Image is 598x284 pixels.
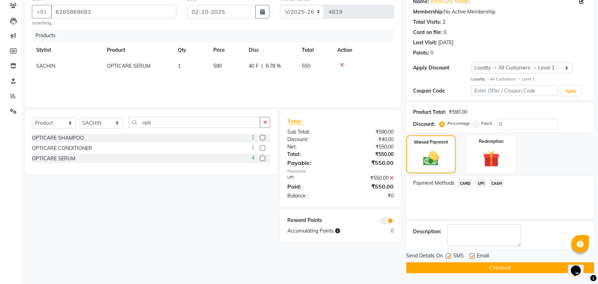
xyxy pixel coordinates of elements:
span: 1 [252,144,254,151]
span: 550 [302,63,310,69]
img: _cash.svg [418,150,444,168]
div: 2 [443,18,446,26]
span: Payment Methods [413,179,455,187]
div: Card on file: [413,29,442,36]
div: [DATE] [439,39,454,46]
div: OPTICARE CONDITIONER [32,145,92,152]
input: Enter Offer / Coupon Code [472,85,558,96]
div: ₹550.00 [340,158,399,167]
div: Membership: [413,8,444,16]
div: All Customers → Level 1 [472,76,587,82]
div: Payable: [282,158,341,167]
div: Total: [282,151,341,158]
div: ₹550.00 [340,143,399,151]
span: Total [287,118,304,125]
div: 0 [431,49,434,57]
span: 1 [252,134,254,141]
th: Stylist [32,42,103,58]
div: Balance : [282,192,341,200]
div: ₹40.00 [340,136,399,143]
iframe: chat widget [568,256,591,277]
th: Qty [174,42,209,58]
span: 590 [213,63,222,69]
span: OPTICARE SERUM [107,63,151,69]
div: 0 [370,227,399,235]
span: CARD [458,179,473,187]
span: UPI [476,179,487,187]
div: Net: [282,143,341,151]
input: Search by Name/Mobile/Email/Code [51,5,176,18]
label: Redemption [479,138,504,145]
div: ₹0 [340,192,399,200]
div: Points: [413,49,429,57]
div: Apply Discount [413,64,472,72]
div: ₹550.00 [340,182,399,191]
div: Discount: [282,136,341,143]
div: Total Visits: [413,18,441,26]
div: ₹550.00 [340,151,399,158]
th: Disc [244,42,298,58]
button: Apply [561,86,581,96]
span: 6.78 % [266,62,281,70]
img: _gift.svg [478,149,505,169]
span: SACHIN [36,63,55,69]
span: 1 [178,63,181,69]
div: Payments [287,168,394,174]
div: ₹550.00 [340,174,399,182]
span: Send Details On [406,252,443,261]
div: Sub Total: [282,128,341,136]
div: Product Total: [413,108,446,116]
label: Manual Payment [414,139,448,145]
span: 40 F [249,62,259,70]
div: Description: [413,228,442,235]
th: Action [333,42,394,58]
div: Discount: [413,121,435,128]
button: +91 [32,5,52,18]
span: | [261,62,263,70]
span: 4 [252,154,254,162]
div: Reward Points [282,217,341,224]
label: Percentage [448,120,470,127]
span: CASH [490,179,505,187]
span: Email [477,252,489,261]
div: No Active Membership [413,8,587,16]
strong: Loyalty → [472,77,490,82]
div: Coupon Code [413,87,472,95]
label: Fixed [481,120,492,127]
div: Last Visit: [413,39,437,46]
div: Products [33,29,399,42]
th: Price [209,42,244,58]
div: OPTICARE SHAMPOO [32,134,84,142]
div: ₹590.00 [449,108,468,116]
th: Product [103,42,174,58]
span: SMS [453,252,464,261]
button: Checkout [406,262,594,273]
th: Total [298,42,333,58]
div: 0 [444,29,447,36]
small: searching... [32,20,176,26]
div: Paid: [282,182,341,191]
div: Accumulating Points [282,227,370,235]
div: UPI [282,174,341,182]
div: OPTICARE SERUM [32,155,75,162]
input: Search or Scan [129,117,260,128]
div: ₹590.00 [340,128,399,136]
